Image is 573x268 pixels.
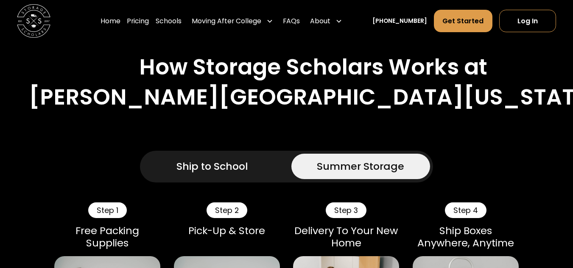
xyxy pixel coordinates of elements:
[156,9,182,33] a: Schools
[17,4,50,38] img: Storage Scholars main logo
[283,9,300,33] a: FAQs
[88,202,127,218] div: Step 1
[445,202,486,218] div: Step 4
[372,17,427,25] a: [PHONE_NUMBER]
[413,225,519,249] div: Ship Boxes Anywhere, Anytime
[434,10,493,32] a: Get Started
[54,225,160,249] div: Free Packing Supplies
[310,16,330,26] div: About
[207,202,247,218] div: Step 2
[188,9,276,33] div: Moving After College
[326,202,366,218] div: Step 3
[307,9,345,33] div: About
[317,159,404,174] div: Summer Storage
[293,225,399,249] div: Delivery To Your New Home
[176,159,248,174] div: Ship to School
[101,9,120,33] a: Home
[499,10,556,32] a: Log In
[139,54,487,80] h2: How Storage Scholars Works at
[127,9,149,33] a: Pricing
[174,225,280,237] div: Pick-Up & Store
[192,16,261,26] div: Moving After College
